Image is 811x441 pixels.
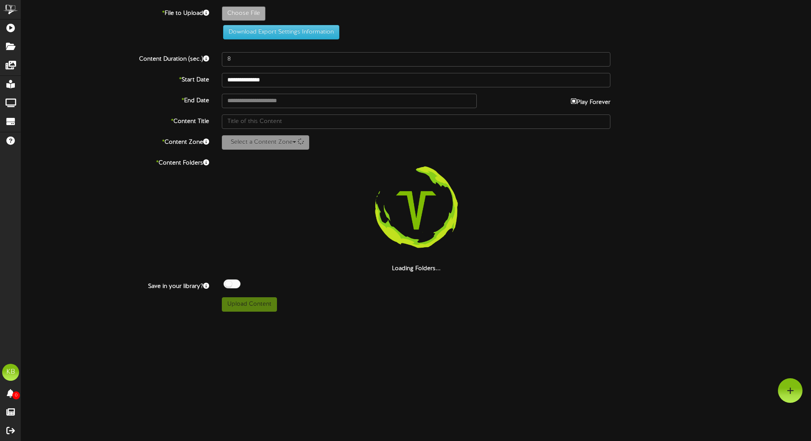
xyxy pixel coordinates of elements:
[222,114,610,129] input: Title of this Content
[15,94,215,105] label: End Date
[392,265,441,272] strong: Loading Folders...
[571,94,610,107] label: Play Forever
[15,6,215,18] label: File to Upload
[222,135,309,150] button: Select a Content Zone
[15,73,215,84] label: Start Date
[15,156,215,167] label: Content Folders
[15,279,215,291] label: Save in your library?
[15,114,215,126] label: Content Title
[15,52,215,64] label: Content Duration (sec.)
[2,364,19,381] div: KB
[571,98,576,104] input: Play Forever
[12,391,20,399] span: 0
[15,135,215,147] label: Content Zone
[219,29,339,35] a: Download Export Settings Information
[222,297,277,312] button: Upload Content
[362,156,470,265] img: loading-spinner-3.png
[223,25,339,39] button: Download Export Settings Information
